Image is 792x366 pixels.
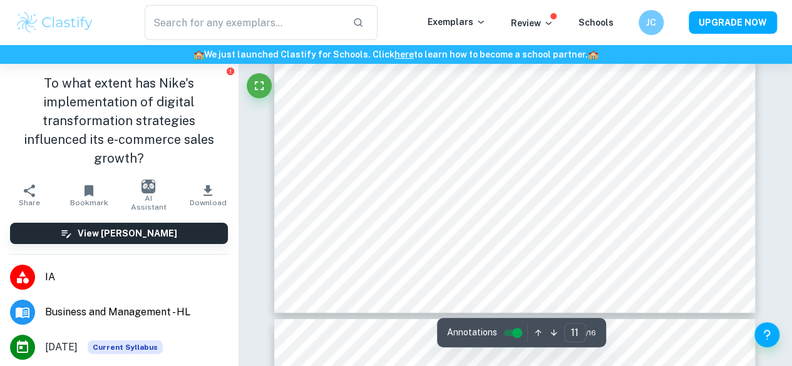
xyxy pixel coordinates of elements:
button: Bookmark [59,178,119,213]
img: Clastify logo [15,10,95,35]
span: 🏫 [193,49,204,59]
button: View [PERSON_NAME] [10,223,228,244]
button: UPGRADE NOW [689,11,777,34]
h1: To what extent has Nike's implementation of digital transformation strategies influenced its e-co... [10,74,228,168]
span: / 16 [586,327,596,338]
img: AI Assistant [141,180,155,193]
span: Annotations [447,326,497,339]
a: Schools [579,18,614,28]
h6: JC [644,16,659,29]
button: Download [178,178,238,213]
div: This exemplar is based on the current syllabus. Feel free to refer to it for inspiration/ideas wh... [88,340,163,354]
span: [DATE] [45,340,78,355]
span: Share [19,198,40,207]
button: Help and Feedback [754,322,779,347]
span: Bookmark [70,198,108,207]
button: JC [639,10,664,35]
span: Current Syllabus [88,340,163,354]
span: Business and Management - HL [45,305,228,320]
span: 🏫 [588,49,599,59]
span: AI Assistant [126,194,171,211]
span: IA [45,270,228,285]
button: Fullscreen [247,73,272,98]
h6: We just launched Clastify for Schools. Click to learn how to become a school partner. [3,48,789,61]
button: Report issue [226,66,235,76]
button: AI Assistant [119,178,178,213]
p: Review [511,16,553,30]
input: Search for any exemplars... [145,5,342,40]
span: Download [190,198,227,207]
h6: View [PERSON_NAME] [78,226,177,240]
p: Exemplars [428,15,486,29]
a: here [394,49,414,59]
